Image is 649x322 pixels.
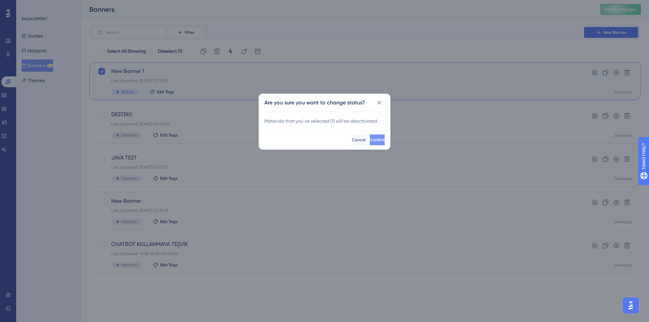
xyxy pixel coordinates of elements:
[352,137,366,143] span: Cancel
[370,137,385,143] span: Confirm
[16,2,42,10] span: Need Help?
[621,295,641,316] iframe: UserGuiding AI Assistant Launcher
[264,99,365,107] h2: Are you sure you want to change status?
[264,118,378,124] span: Materials that you’ve selected ( 1 ) will be de activated.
